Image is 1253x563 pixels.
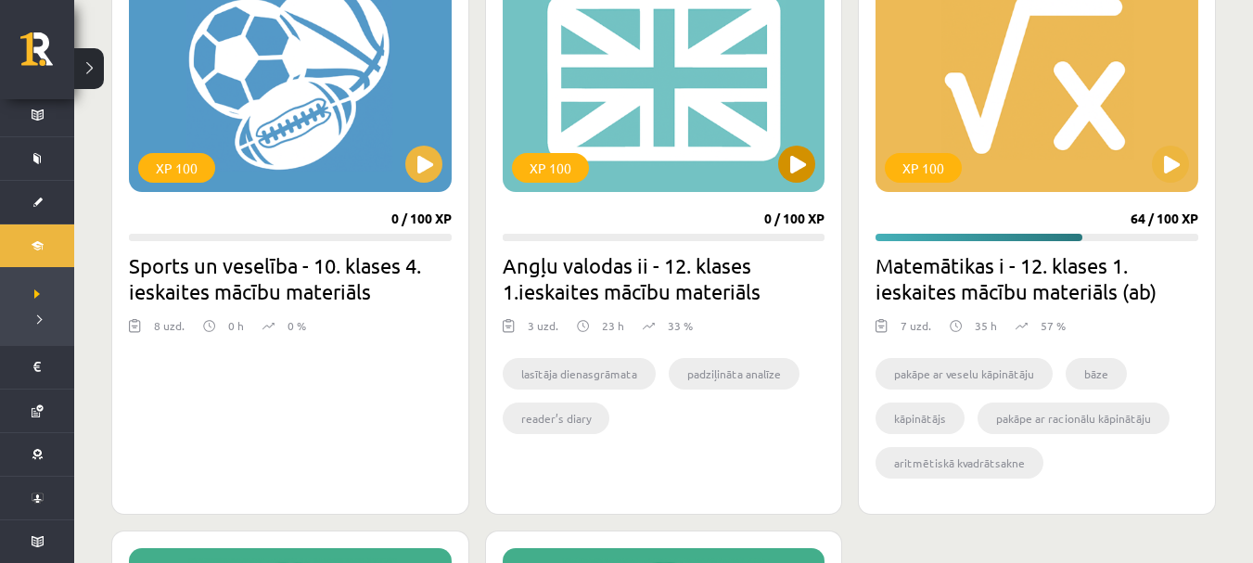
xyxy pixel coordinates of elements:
[503,358,656,390] li: lasītāja dienasgrāmata
[20,32,74,79] a: Rīgas 1. Tālmācības vidusskola
[901,317,931,345] div: 7 uzd.
[602,317,624,334] p: 23 h
[528,317,558,345] div: 3 uzd.
[288,317,306,334] p: 0 %
[975,317,997,334] p: 35 h
[129,252,452,304] h2: Sports un veselība - 10. klases 4. ieskaites mācību materiāls
[1041,317,1066,334] p: 57 %
[228,317,244,334] p: 0 h
[876,447,1043,479] li: aritmētiskā kvadrātsakne
[669,358,799,390] li: padziļināta analīze
[876,358,1053,390] li: pakāpe ar veselu kāpinātāju
[154,317,185,345] div: 8 uzd.
[138,153,215,183] div: XP 100
[978,403,1170,434] li: pakāpe ar racionālu kāpinātāju
[1066,358,1127,390] li: bāze
[512,153,589,183] div: XP 100
[503,403,609,434] li: reader’s diary
[876,252,1198,304] h2: Matemātikas i - 12. klases 1. ieskaites mācību materiāls (ab)
[876,403,965,434] li: kāpinātājs
[885,153,962,183] div: XP 100
[668,317,693,334] p: 33 %
[503,252,825,304] h2: Angļu valodas ii - 12. klases 1.ieskaites mācību materiāls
